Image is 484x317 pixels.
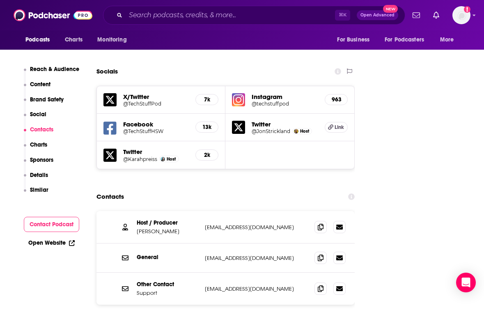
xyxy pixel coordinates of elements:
h2: Contacts [96,189,124,204]
button: Content [24,81,51,96]
button: open menu [331,32,380,48]
a: Show notifications dropdown [430,8,443,22]
span: Podcasts [25,34,50,46]
span: Logged in as HughE [452,6,470,24]
h5: Instagram [252,93,318,101]
a: Show notifications dropdown [409,8,423,22]
h5: X/Twitter [123,93,189,101]
div: Search podcasts, credits, & more... [103,6,405,25]
div: Open Intercom Messenger [456,273,476,292]
button: open menu [379,32,436,48]
p: Contacts [30,126,53,133]
h5: Twitter [252,120,318,128]
button: Social [24,111,47,126]
span: Host [167,156,176,162]
a: @techstuffpod [252,101,318,107]
p: Charts [30,141,47,148]
p: [EMAIL_ADDRESS][DOMAIN_NAME] [205,255,308,262]
h2: Socials [96,64,118,79]
a: @JonStrickland [252,128,290,134]
button: Similar [24,186,49,202]
h5: 2k [202,152,211,158]
button: Reach & Audience [24,66,80,81]
img: iconImage [232,93,245,106]
p: Brand Safety [30,96,64,103]
p: Content [30,81,50,88]
input: Search podcasts, credits, & more... [126,9,335,22]
button: Contact Podcast [24,217,80,232]
p: Social [30,111,46,118]
span: New [383,5,398,13]
a: @Karahpreiss [123,156,157,162]
p: [PERSON_NAME] [137,228,198,235]
img: User Profile [452,6,470,24]
img: Podchaser - Follow, Share and Rate Podcasts [14,7,92,23]
h5: 13k [202,124,211,131]
button: Brand Safety [24,96,64,111]
a: @TechStuffHSW [123,128,189,134]
h5: Facebook [123,120,189,128]
h5: 963 [332,96,341,103]
p: Host / Producer [137,219,198,226]
p: Similar [30,186,48,193]
svg: Add a profile image [464,6,470,13]
span: Open Advanced [360,13,395,17]
p: Reach & Audience [30,66,79,73]
button: open menu [20,32,60,48]
p: Details [30,172,48,179]
span: Charts [65,34,83,46]
span: ⌘ K [335,10,350,21]
p: [EMAIL_ADDRESS][DOMAIN_NAME] [205,224,308,231]
button: Open AdvancedNew [357,10,398,20]
img: Karah Preiss [161,157,165,161]
button: Show profile menu [452,6,470,24]
img: Jonathan Strickland [294,129,298,133]
span: For Business [337,34,369,46]
p: Sponsors [30,156,53,163]
button: Sponsors [24,156,54,172]
a: Charts [60,32,87,48]
h5: Twitter [123,148,189,156]
a: Open Website [28,239,75,246]
button: Contacts [24,126,54,141]
span: For Podcasters [385,34,424,46]
h5: 7k [202,96,211,103]
span: More [440,34,454,46]
button: open menu [92,32,137,48]
p: [EMAIL_ADDRESS][DOMAIN_NAME] [205,285,308,292]
span: Link [335,124,344,131]
p: Support [137,289,198,296]
p: General [137,254,198,261]
p: Other Contact [137,281,198,288]
button: Details [24,172,48,187]
button: open menu [434,32,464,48]
span: Host [300,129,309,134]
span: Monitoring [97,34,126,46]
a: @TechStuffPod [123,101,189,107]
a: Link [325,122,348,133]
button: Charts [24,141,48,156]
